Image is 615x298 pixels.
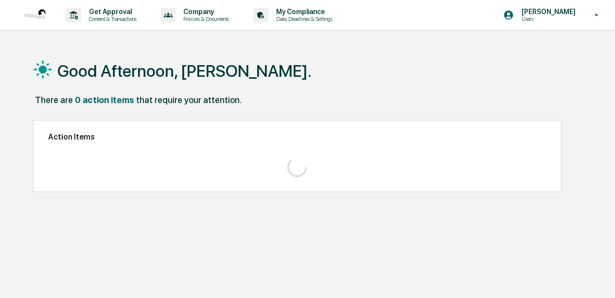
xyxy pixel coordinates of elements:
div: 0 action items [75,95,134,105]
h2: Action Items [48,132,546,141]
h1: Good Afternoon, [PERSON_NAME]. [57,61,312,81]
p: Users [514,16,580,22]
img: logo [23,3,47,27]
p: Content & Transactions [81,16,141,22]
div: that require your attention. [136,95,242,105]
p: Get Approval [81,8,141,16]
div: There are [35,95,73,105]
p: My Compliance [268,8,337,16]
p: Data, Deadlines & Settings [268,16,337,22]
p: Policies & Documents [176,16,234,22]
p: [PERSON_NAME] [514,8,580,16]
p: Company [176,8,234,16]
